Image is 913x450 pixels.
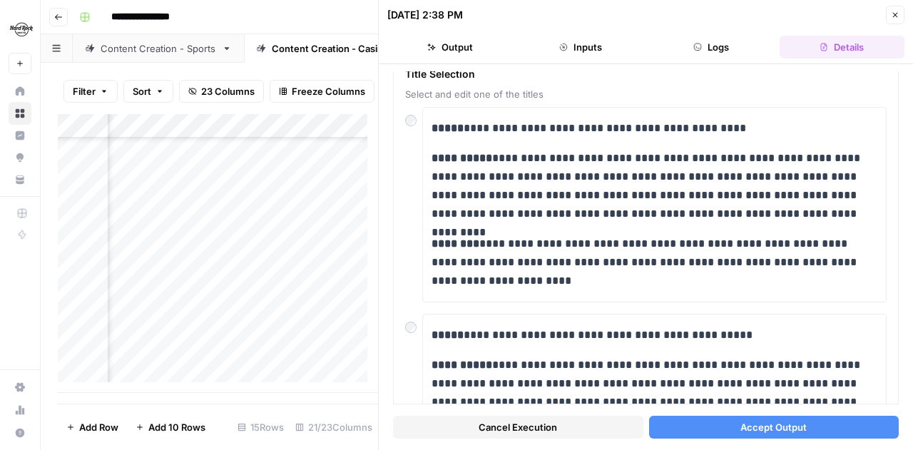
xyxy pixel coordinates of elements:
button: 23 Columns [179,80,264,103]
a: Your Data [9,168,31,191]
button: Help + Support [9,421,31,444]
span: 23 Columns [201,84,255,98]
button: Inputs [518,36,643,58]
span: Sort [133,84,151,98]
div: 15 Rows [232,416,290,439]
button: Accept Output [649,416,899,439]
button: Freeze Columns [270,80,374,103]
button: Workspace: Hard Rock Digital [9,11,31,47]
img: Hard Rock Digital Logo [9,16,34,42]
span: Select and edit one of the titles [405,87,887,101]
button: Sort [123,80,173,103]
button: Details [780,36,904,58]
span: Filter [73,84,96,98]
span: Cancel Execution [479,420,557,434]
button: Output [387,36,512,58]
div: [DATE] 2:38 PM [387,8,463,22]
a: Home [9,80,31,103]
span: Freeze Columns [292,84,365,98]
button: Add Row [58,416,127,439]
a: Content Creation - Sports [73,34,244,63]
button: Add 10 Rows [127,416,214,439]
span: Add 10 Rows [148,420,205,434]
a: Content Creation - Casino [244,34,417,63]
div: Content Creation - Casino [272,41,389,56]
a: Opportunities [9,146,31,169]
button: Cancel Execution [393,416,643,439]
button: Filter [63,80,118,103]
a: Settings [9,376,31,399]
a: Usage [9,399,31,421]
a: Insights [9,124,31,147]
span: Add Row [79,420,118,434]
span: Accept Output [740,420,807,434]
div: 21/23 Columns [290,416,378,439]
div: Content Creation - Sports [101,41,216,56]
a: Browse [9,102,31,125]
span: Title Selection [405,67,887,81]
button: Logs [649,36,774,58]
